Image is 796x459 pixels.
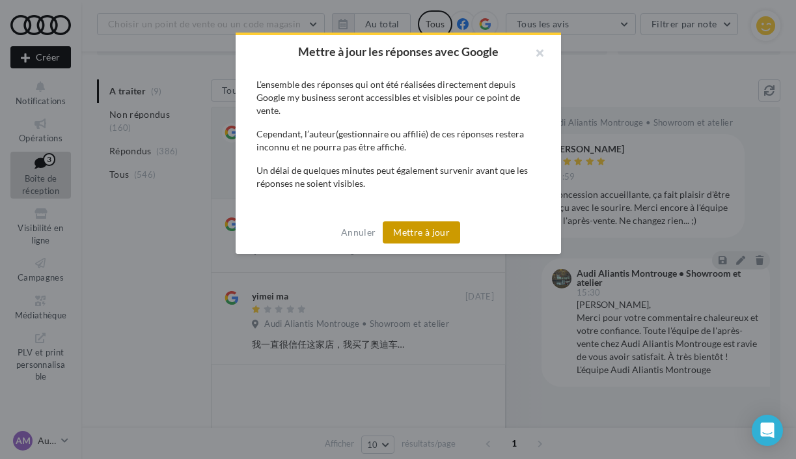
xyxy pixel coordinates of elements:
[752,415,783,446] div: Open Intercom Messenger
[256,46,540,57] h2: Mettre à jour les réponses avec Google
[383,221,460,243] button: Mettre à jour
[256,164,540,190] div: Un délai de quelques minutes peut également survenir avant que les réponses ne soient visibles.
[336,225,381,240] button: Annuler
[256,128,540,154] div: Cependant, l’auteur(gestionnaire ou affilié) de ces réponses restera inconnu et ne pourra pas êtr...
[256,79,520,116] span: L’ensemble des réponses qui ont été réalisées directement depuis Google my business seront access...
